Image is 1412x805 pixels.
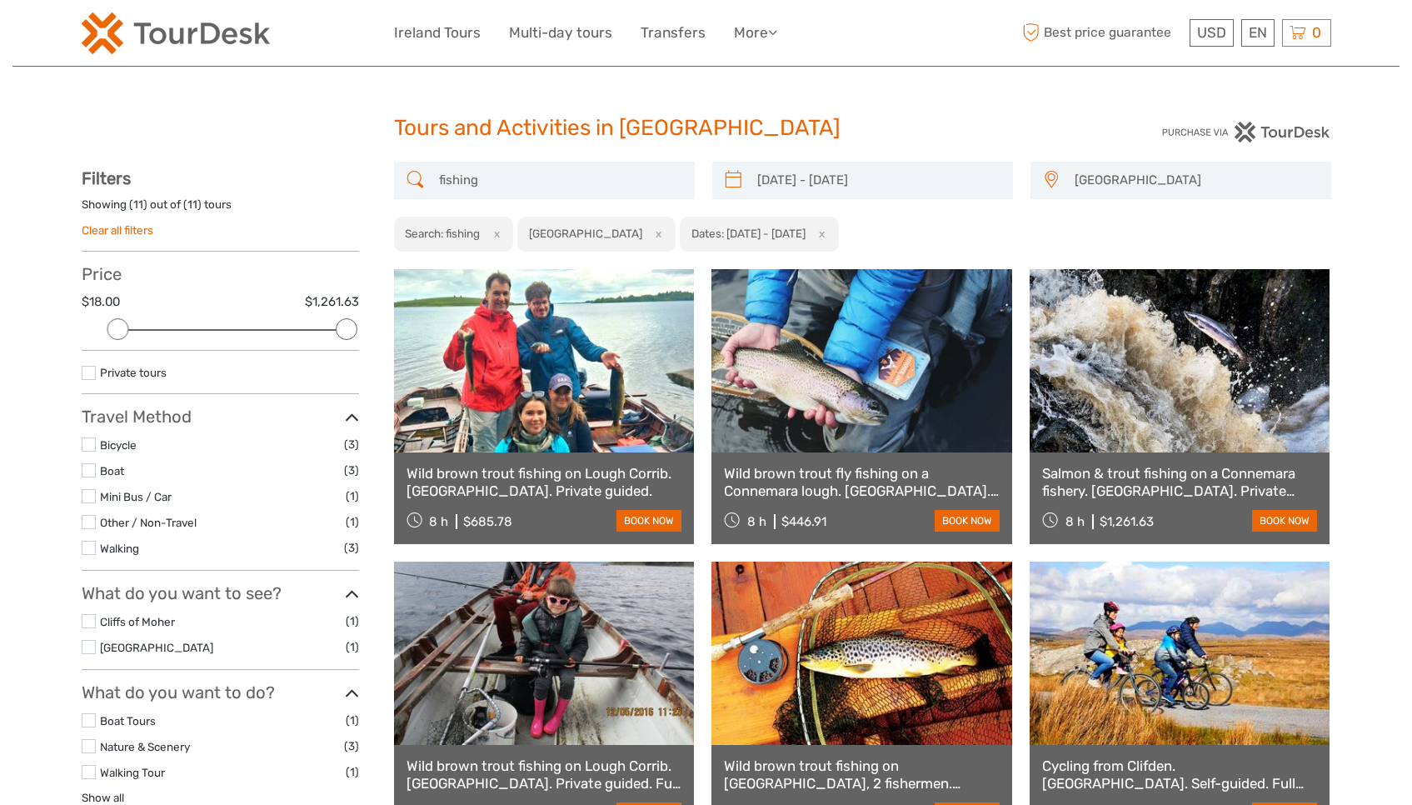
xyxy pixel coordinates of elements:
[305,293,359,311] label: $1,261.63
[394,21,481,45] a: Ireland Tours
[82,407,359,427] h3: Travel Method
[1065,514,1085,529] span: 8 h
[463,514,512,529] div: $685.78
[346,487,359,506] span: (1)
[935,510,1000,532] a: book now
[82,197,359,222] div: Showing ( ) out of ( ) tours
[1241,19,1275,47] div: EN
[82,682,359,702] h3: What do you want to do?
[616,510,681,532] a: book now
[747,514,766,529] span: 8 h
[100,740,190,753] a: Nature & Scenery
[781,514,826,529] div: $446.91
[100,542,139,555] a: Walking
[1042,465,1318,499] a: Salmon & trout fishing on a Connemara fishery. [GEOGRAPHIC_DATA]. Private guided. French/Eng
[346,711,359,730] span: (1)
[344,461,359,480] span: (3)
[509,21,612,45] a: Multi-day tours
[346,612,359,631] span: (1)
[82,264,359,284] h3: Price
[724,757,1000,792] a: Wild brown trout fishing on [GEOGRAPHIC_DATA], 2 fishermen. [GEOGRAPHIC_DATA]. Private guided. Fr...
[346,637,359,657] span: (1)
[346,762,359,782] span: (1)
[82,168,131,188] strong: Filters
[133,197,143,212] label: 11
[407,757,682,792] a: Wild brown trout fishing on Lough Corrib. [GEOGRAPHIC_DATA]. Private guided. Full Day.
[100,366,167,379] a: Private tours
[100,516,197,529] a: Other / Non-Travel
[1252,510,1317,532] a: book now
[1019,19,1185,47] span: Best price guarantee
[82,583,359,603] h3: What do you want to see?
[691,227,806,240] h2: Dates: [DATE] - [DATE]
[407,465,682,499] a: Wild brown trout fishing on Lough Corrib. [GEOGRAPHIC_DATA]. Private guided.
[1100,514,1154,529] div: $1,261.63
[405,227,480,240] h2: Search: fishing
[82,293,120,311] label: $18.00
[82,791,124,804] a: Show all
[100,490,172,503] a: Mini Bus / Car
[344,435,359,454] span: (3)
[641,21,706,45] a: Transfers
[645,225,667,242] button: x
[187,197,197,212] label: 11
[808,225,831,242] button: x
[429,514,448,529] span: 8 h
[100,438,137,452] a: Bicycle
[1067,167,1323,194] button: [GEOGRAPHIC_DATA]
[100,641,213,654] a: [GEOGRAPHIC_DATA]
[344,737,359,756] span: (3)
[1197,24,1226,41] span: USD
[100,766,165,779] a: Walking Tour
[1042,757,1318,792] a: Cycling from Clifden. [GEOGRAPHIC_DATA]. Self-guided. Full Day.
[432,166,686,195] input: SEARCH
[100,714,156,727] a: Boat Tours
[23,29,188,42] p: We're away right now. Please check back later!
[734,21,777,45] a: More
[100,615,175,628] a: Cliffs of Moher
[751,166,1005,195] input: SELECT DATES
[724,465,1000,499] a: Wild brown trout fly fishing on a Connemara lough. [GEOGRAPHIC_DATA]. Private guided.
[100,464,124,477] a: Boat
[192,26,212,46] button: Open LiveChat chat widget
[82,223,153,237] a: Clear all filters
[482,225,505,242] button: x
[529,227,642,240] h2: [GEOGRAPHIC_DATA]
[394,115,1019,142] h1: Tours and Activities in [GEOGRAPHIC_DATA]
[1310,24,1324,41] span: 0
[346,512,359,532] span: (1)
[344,538,359,557] span: (3)
[1161,122,1330,142] img: PurchaseViaTourDesk.png
[82,12,270,54] img: 2254-3441b4b5-4e5f-4d00-b396-31f1d84a6ebf_logo_small.png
